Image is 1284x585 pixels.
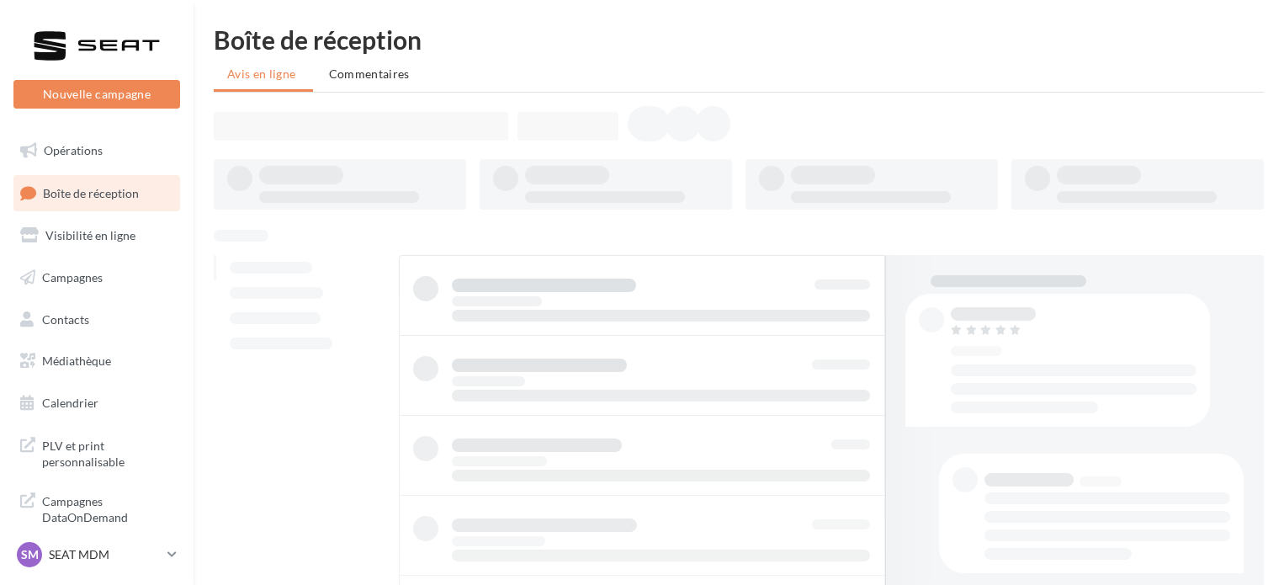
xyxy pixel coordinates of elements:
button: Nouvelle campagne [13,80,180,109]
a: SM SEAT MDM [13,539,180,571]
span: Commentaires [329,66,410,81]
a: Campagnes [10,260,183,295]
a: Campagnes DataOnDemand [10,483,183,533]
span: Médiathèque [42,354,111,368]
a: Boîte de réception [10,175,183,211]
span: Campagnes DataOnDemand [42,490,173,526]
span: Boîte de réception [43,185,139,199]
span: Contacts [42,311,89,326]
span: Calendrier [42,396,98,410]
span: Visibilité en ligne [45,228,135,242]
a: Opérations [10,133,183,168]
a: Médiathèque [10,343,183,379]
div: Boîte de réception [214,27,1264,52]
p: SEAT MDM [49,546,161,563]
span: Opérations [44,143,103,157]
span: Campagnes [42,270,103,285]
a: Visibilité en ligne [10,218,183,253]
span: PLV et print personnalisable [42,434,173,471]
a: PLV et print personnalisable [10,428,183,477]
a: Calendrier [10,386,183,421]
a: Contacts [10,302,183,338]
span: SM [21,546,39,563]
